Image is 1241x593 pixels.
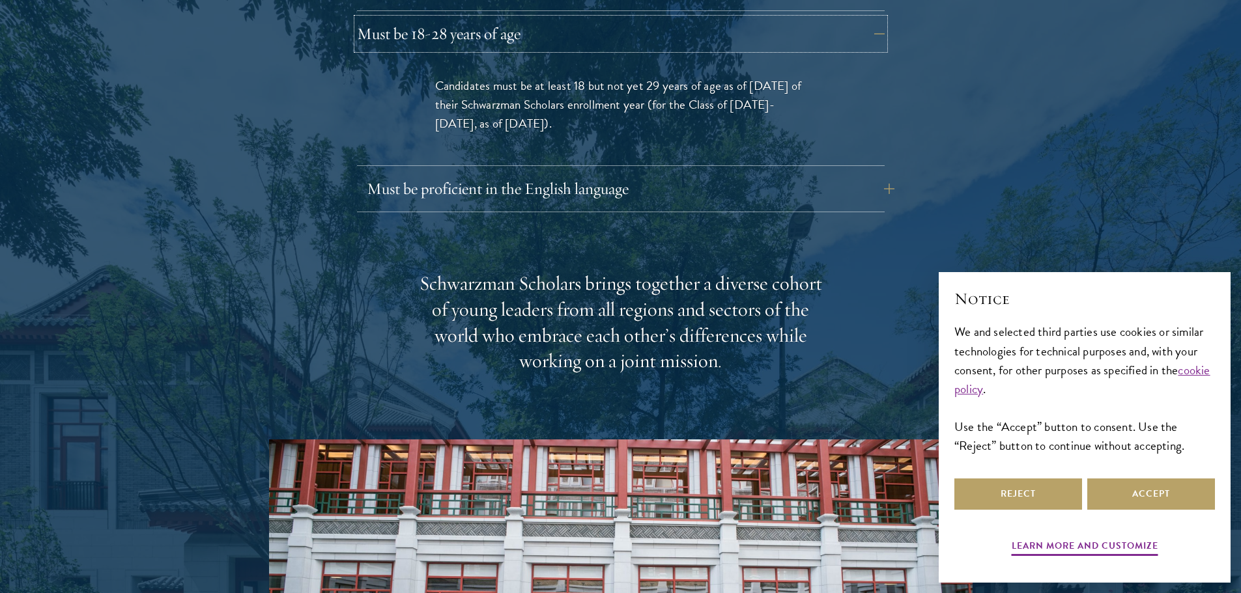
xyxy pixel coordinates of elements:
div: We and selected third parties use cookies or similar technologies for technical purposes and, wit... [954,322,1215,454]
button: Learn more and customize [1012,538,1158,558]
button: Must be 18-28 years of age [357,18,885,49]
button: Accept [1087,478,1215,510]
div: Schwarzman Scholars brings together a diverse cohort of young leaders from all regions and sector... [419,271,823,375]
a: cookie policy [954,361,1210,398]
button: Must be proficient in the English language [367,173,894,204]
span: Candidates must be at least 18 but not yet 29 years of age as of [DATE] of their Schwarzman Schol... [435,76,802,133]
button: Reject [954,478,1082,510]
h2: Notice [954,288,1215,310]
